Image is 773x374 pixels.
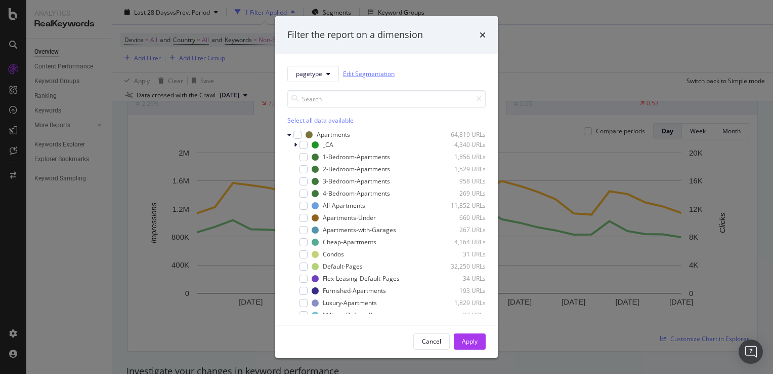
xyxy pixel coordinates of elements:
div: times [480,28,486,42]
div: _CA [323,140,333,149]
div: Apply [462,337,478,346]
div: Default-Pages [323,262,363,271]
a: Edit Segmentation [343,68,395,79]
div: 1,529 URLs [436,165,486,173]
div: 1,829 URLs [436,298,486,307]
div: Military-Default-Pages [323,311,386,319]
div: 32,250 URLs [436,262,486,271]
div: 1,856 URLs [436,153,486,161]
div: Apartments [317,130,350,139]
button: Cancel [413,333,450,350]
div: 4-Bedroom-Apartments [323,189,390,198]
div: Furnished-Apartments [323,286,386,295]
div: 4,164 URLs [436,238,486,246]
div: 3-Bedroom-Apartments [323,177,390,185]
div: Cancel [422,337,441,346]
div: 4,340 URLs [436,140,486,149]
div: 64,819 URLs [436,130,486,139]
button: pagetype [287,66,339,82]
div: 31 URLs [436,250,486,258]
div: 193 URLs [436,286,486,295]
div: All-Apartments [323,201,365,210]
button: Apply [454,333,486,350]
div: Filter the report on a dimension [287,28,423,42]
div: Select all data available [287,116,486,125]
div: Open Intercom Messenger [739,340,763,364]
div: Apartments-with-Garages [323,226,396,234]
div: Luxury-Apartments [323,298,377,307]
div: Condos [323,250,344,258]
div: Cheap-Apartments [323,238,376,246]
div: 269 URLs [436,189,486,198]
div: 267 URLs [436,226,486,234]
div: Apartments-Under [323,213,376,222]
div: modal [275,16,498,358]
div: 34 URLs [436,274,486,283]
div: 660 URLs [436,213,486,222]
div: 32 URLs [436,311,486,319]
div: 958 URLs [436,177,486,185]
div: 2-Bedroom-Apartments [323,165,390,173]
input: Search [287,90,486,108]
div: 1-Bedroom-Apartments [323,153,390,161]
div: Flex-Leasing-Default-Pages [323,274,400,283]
span: pagetype [296,69,322,78]
div: 11,852 URLs [436,201,486,210]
